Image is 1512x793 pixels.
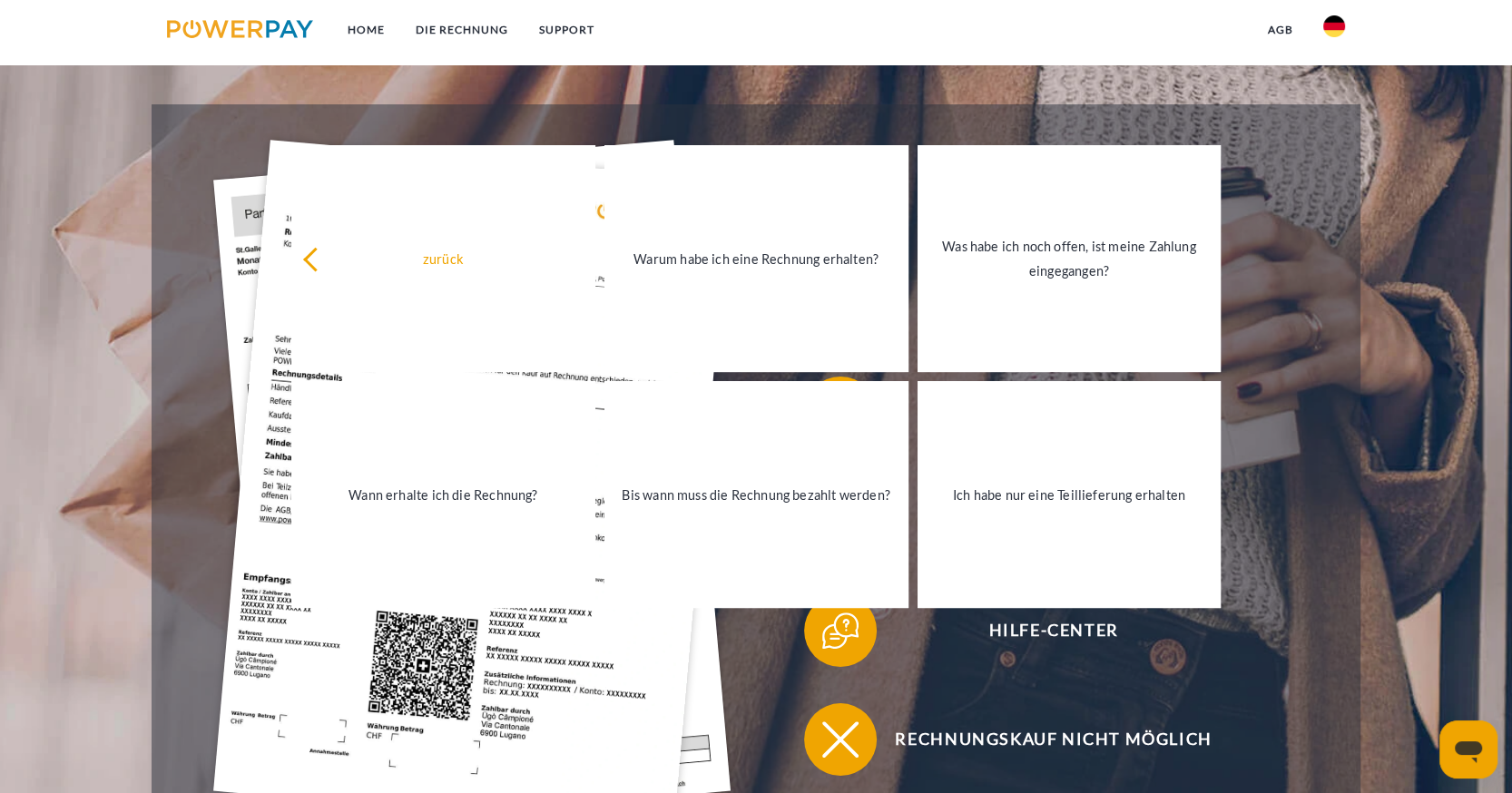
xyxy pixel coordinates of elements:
[818,608,863,653] img: qb_help.svg
[804,594,1276,667] button: Hilfe-Center
[524,14,610,46] a: SUPPORT
[1439,720,1497,778] iframe: Schaltfläche zum Öffnen des Messaging-Fensters
[818,717,863,762] img: qb_close.svg
[302,482,584,506] div: Wann erhalte ich die Rechnung?
[928,482,1211,506] div: Ich habe nur eine Teillieferung erhalten
[615,246,898,270] div: Warum habe ich eine Rechnung erhalten?
[1252,14,1308,46] a: agb
[167,20,313,38] img: logo-powerpay.svg
[928,234,1211,283] div: Was habe ich noch offen, ist meine Zahlung eingegangen?
[615,482,898,506] div: Bis wann muss die Rechnung bezahlt werden?
[804,703,1276,776] button: Rechnungskauf nicht möglich
[400,14,524,46] a: DIE RECHNUNG
[332,14,400,46] a: Home
[302,246,584,270] div: zurück
[831,703,1276,776] span: Rechnungskauf nicht möglich
[918,145,1222,372] a: Was habe ich noch offen, ist meine Zahlung eingegangen?
[831,594,1276,667] span: Hilfe-Center
[1323,15,1345,37] img: de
